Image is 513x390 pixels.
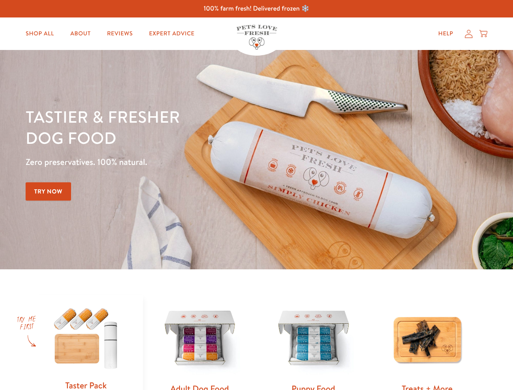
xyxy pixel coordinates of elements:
h1: Tastier & fresher dog food [26,106,333,148]
a: Reviews [100,26,139,42]
p: Zero preservatives. 100% natural. [26,155,333,169]
a: Shop All [19,26,61,42]
img: Pets Love Fresh [236,25,277,50]
a: Try Now [26,182,71,201]
a: About [64,26,97,42]
a: Expert Advice [143,26,201,42]
a: Help [432,26,460,42]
